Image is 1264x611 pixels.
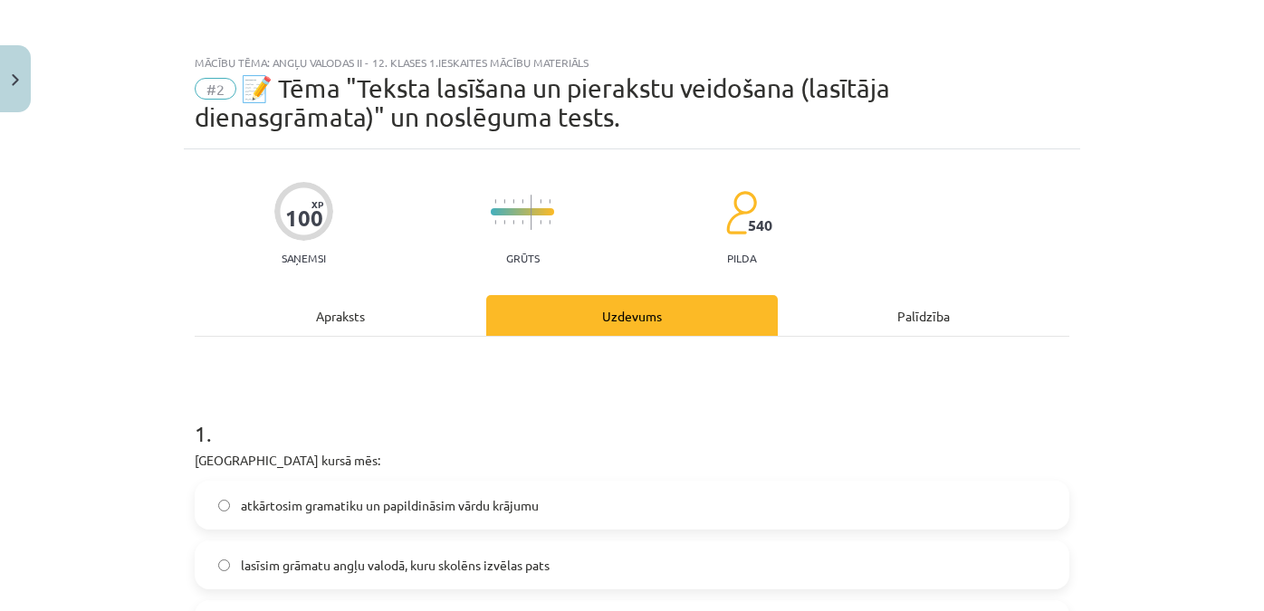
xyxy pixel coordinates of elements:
[531,195,532,230] img: icon-long-line-d9ea69661e0d244f92f715978eff75569469978d946b2353a9bb055b3ed8787d.svg
[494,199,496,204] img: icon-short-line-57e1e144782c952c97e751825c79c345078a6d821885a25fce030b3d8c18986b.svg
[540,199,541,204] img: icon-short-line-57e1e144782c952c97e751825c79c345078a6d821885a25fce030b3d8c18986b.svg
[195,73,890,132] span: 📝 Tēma "Teksta lasīšana un pierakstu veidošana (lasītāja dienasgrāmata)" un noslēguma tests.
[241,556,550,575] span: lasīsim grāmatu angļu valodā, kuru skolēns izvēlas pats
[503,220,505,224] img: icon-short-line-57e1e144782c952c97e751825c79c345078a6d821885a25fce030b3d8c18986b.svg
[503,199,505,204] img: icon-short-line-57e1e144782c952c97e751825c79c345078a6d821885a25fce030b3d8c18986b.svg
[218,500,230,511] input: atkārtosim gramatiku un papildināsim vārdu krājumu
[522,199,523,204] img: icon-short-line-57e1e144782c952c97e751825c79c345078a6d821885a25fce030b3d8c18986b.svg
[195,295,486,336] div: Apraksts
[540,220,541,224] img: icon-short-line-57e1e144782c952c97e751825c79c345078a6d821885a25fce030b3d8c18986b.svg
[778,295,1069,336] div: Palīdzība
[218,559,230,571] input: lasīsim grāmatu angļu valodā, kuru skolēns izvēlas pats
[725,190,757,235] img: students-c634bb4e5e11cddfef0936a35e636f08e4e9abd3cc4e673bd6f9a4125e45ecb1.svg
[195,451,1069,470] p: [GEOGRAPHIC_DATA] kursā mēs:
[486,295,778,336] div: Uzdevums
[241,496,539,515] span: atkārtosim gramatiku un papildināsim vārdu krājumu
[512,220,514,224] img: icon-short-line-57e1e144782c952c97e751825c79c345078a6d821885a25fce030b3d8c18986b.svg
[195,56,1069,69] div: Mācību tēma: Angļu valodas ii - 12. klases 1.ieskaites mācību materiāls
[195,389,1069,445] h1: 1 .
[512,199,514,204] img: icon-short-line-57e1e144782c952c97e751825c79c345078a6d821885a25fce030b3d8c18986b.svg
[195,78,236,100] span: #2
[522,220,523,224] img: icon-short-line-57e1e144782c952c97e751825c79c345078a6d821885a25fce030b3d8c18986b.svg
[549,220,551,224] img: icon-short-line-57e1e144782c952c97e751825c79c345078a6d821885a25fce030b3d8c18986b.svg
[494,220,496,224] img: icon-short-line-57e1e144782c952c97e751825c79c345078a6d821885a25fce030b3d8c18986b.svg
[549,199,551,204] img: icon-short-line-57e1e144782c952c97e751825c79c345078a6d821885a25fce030b3d8c18986b.svg
[748,217,772,234] span: 540
[506,252,540,264] p: Grūts
[274,252,333,264] p: Saņemsi
[285,205,323,231] div: 100
[311,199,323,209] span: XP
[12,74,19,86] img: icon-close-lesson-0947bae3869378f0d4975bcd49f059093ad1ed9edebbc8119c70593378902aed.svg
[727,252,756,264] p: pilda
